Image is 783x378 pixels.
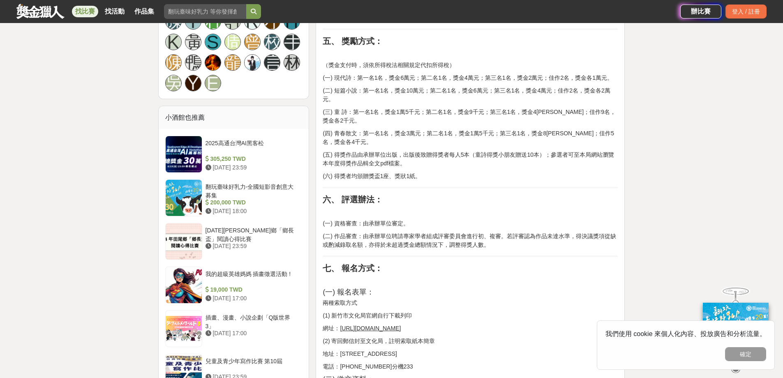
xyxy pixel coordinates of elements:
div: [DATE] 17:00 [206,329,299,338]
a: 2025高通台灣AI黑客松 305,250 TWD [DATE] 23:59 [165,136,303,173]
div: [DATE] 17:00 [206,294,299,303]
div: 登入 / 註冊 [725,5,767,19]
div: 19,000 TWD [206,285,299,294]
a: 言 [264,54,280,71]
a: S [205,34,221,50]
p: (五) 得獎作品由承辦單位出版，出版後致贈得獎者每人5本（童詩得獎小朋友贈送10本）；參選者可至本局網站瀏覽本年度得獎作品輯全文pdf檔案。 [323,151,618,168]
a: 龍 [224,54,241,71]
button: 確定 [725,347,766,361]
div: 兒童及青少年寫作比賽 第10屆 [206,357,299,373]
div: 200,000 TWD [206,198,299,207]
p: 地址：[STREET_ADDRESS] [323,350,618,358]
div: [DATE][PERSON_NAME]鄉「鄉長盃」閱讀心得比賽 [206,226,299,242]
div: 翻玩臺味好乳力-全國短影音創意大募集 [206,183,299,198]
a: 辦比賽 [680,5,721,19]
div: 2025高通台灣AI黑客松 [206,139,299,155]
a: Avatar [244,54,261,71]
div: 插畫、漫畫、小說企劃「Q版世界3」 [206,313,299,329]
strong: 五、 獎勵方式： [323,37,383,46]
a: 林 [284,54,300,71]
div: [DATE] 18:00 [206,207,299,216]
strong: 七、 報名方式： [323,264,383,273]
p: (二) 短篇小說：第一名1名，獎金10萬元；第二名1名，獎金6萬元；第三名1名，獎金4萬元；佳作2名，獎金各2萬元。 [323,86,618,104]
span: 我們使用 cookie 來個人化內容、投放廣告和分析流量。 [605,330,766,337]
a: 插畫、漫畫、小說企劃「Q版世界3」 [DATE] 17:00 [165,310,303,347]
a: 黃 [185,34,201,50]
a: 找活動 [102,6,128,17]
strong: 六、 評選辦法： [323,195,383,204]
img: Avatar [205,55,221,70]
div: [DATE] 23:59 [206,242,299,250]
div: 小酒館也推薦 [159,106,309,129]
p: (一) 資格審查：由承辦單位審定。 [323,219,618,228]
a: 吳 [165,75,182,91]
p: (二) 作品審查：由承辦單位聘請專家學者組成評審委員會進行初、複審。若評審認為作品未達水準，得決議獎項從缺或酌減錄取名額，亦得於未超過獎金總額情況下，調整得獎人數。 [323,232,618,249]
p: (三) 童 詩：第一名1名，獎金1萬5千元；第二名1名，獎金9千元；第三名1名，獎金4[PERSON_NAME]；佳作9名，獎金各2千元。 [323,108,618,125]
a: E [205,75,221,91]
a: Avatar [205,54,221,71]
div: [DATE] 23:59 [206,163,299,172]
a: 我的超級英雄媽媽 插畫徵選活動 ! 19,000 TWD [DATE] 17:00 [165,267,303,304]
p: (四) 青春散文：第一名1名，獎金3萬元；第二名1名，獎金1萬5千元；第三名1名，獎金8[PERSON_NAME]；佳作5名，獎金各4千元。 [323,129,618,146]
a: 翻玩臺味好乳力-全國短影音創意大募集 200,000 TWD [DATE] 18:00 [165,179,303,216]
a: 找比賽 [72,6,98,17]
a: 作品集 [131,6,157,17]
a: 曾 [244,34,261,50]
p: 電話：[PHONE_NUMBER]分機233 [323,362,618,371]
u: [URL][DOMAIN_NAME] [340,325,401,332]
a: 手 [284,34,300,50]
p: (六) 得獎者均頒贈獎盃1座、獎狀1紙。 [323,172,618,181]
input: 翻玩臺味好乳力 等你發揮創意！ [164,4,246,19]
a: Y [185,75,201,91]
p: (2) 寄回郵信封至文化局，註明索取紙本簡章 [323,337,618,346]
p: 兩種索取方式 [323,299,618,307]
a: 陳 [165,54,182,71]
img: ff197300-f8ee-455f-a0ae-06a3645bc375.jpg [703,303,769,357]
h3: (一) 報名表單： [323,288,618,297]
a: [DATE][PERSON_NAME]鄉「鄉長盃」閱讀心得比賽 [DATE] 23:59 [165,223,303,260]
div: 我的超級英雄媽媽 插畫徵選活動 ! [206,270,299,285]
img: Avatar [245,55,260,70]
a: K [165,34,182,50]
a: 校 [264,34,280,50]
p: (1) 新竹市文化局官網自行下載列印 [323,311,618,320]
a: 鴨 [185,54,201,71]
p: （獎金支付時，須依所得稅法相關規定代扣所得稅） [323,61,618,70]
p: (一) 現代詩：第一名1名，獎金6萬元；第二名1名，獎金4萬元；第三名1名，獎金2萬元；佳作2名，獎金各1萬元。 [323,74,618,82]
a: 周 [224,34,241,50]
div: 305,250 TWD [206,155,299,163]
p: 網址： [323,324,618,333]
